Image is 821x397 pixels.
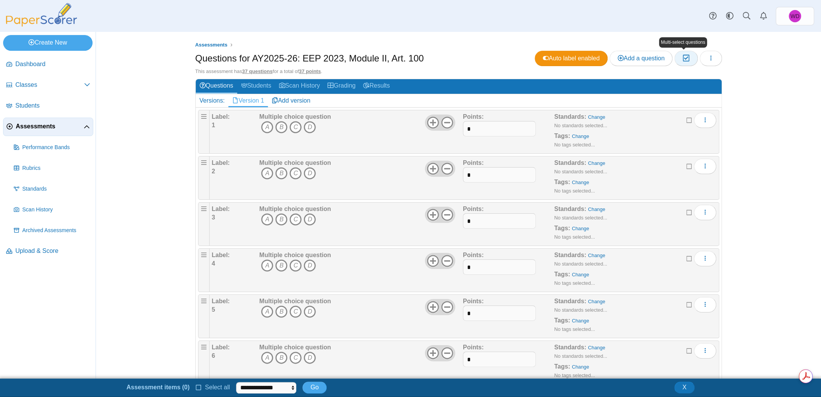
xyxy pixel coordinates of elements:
[554,271,570,277] b: Tags:
[554,159,586,166] b: Standards:
[572,364,589,370] a: Change
[554,261,607,267] small: No standards selected...
[195,42,228,48] span: Assessments
[202,384,230,390] span: Select all
[16,122,84,131] span: Assessments
[588,160,605,166] a: Change
[554,179,570,185] b: Tags:
[212,306,215,313] b: 5
[11,221,93,240] a: Archived Assessments
[196,79,237,93] a: Questions
[588,299,605,304] a: Change
[198,294,210,338] div: Drag handle
[261,306,273,318] i: A
[588,252,605,258] a: Change
[198,248,210,292] div: Drag handle
[22,206,90,214] span: Scan History
[324,79,359,93] a: Grading
[304,121,316,133] i: D
[554,169,607,174] small: No standards selected...
[3,21,80,28] a: PaperScorer
[682,384,687,390] span: X
[588,345,605,350] a: Change
[776,7,814,25] a: Wesley Dingman
[261,121,273,133] i: A
[198,110,210,154] div: Drag handle
[275,213,287,226] i: B
[15,247,90,255] span: Upload & Score
[259,298,331,304] b: Multiple choice question
[242,68,273,74] u: 37 questions
[674,382,695,393] button: Close
[212,206,230,212] b: Label:
[212,113,230,120] b: Label:
[289,167,302,179] i: C
[554,326,595,332] small: No tags selected...
[261,352,273,364] i: A
[237,79,275,93] a: Students
[289,213,302,226] i: C
[198,156,210,200] div: Drag handle
[3,118,93,136] a: Assessments
[311,384,319,390] span: Go
[790,13,799,19] span: Wesley Dingman
[572,226,589,231] a: Change
[275,259,287,272] i: B
[572,318,589,324] a: Change
[3,35,93,50] a: Create New
[463,252,484,258] b: Points:
[22,227,90,234] span: Archived Assessments
[259,113,331,120] b: Multiple choice question
[554,225,570,231] b: Tags:
[304,352,316,364] i: D
[212,344,230,350] b: Label:
[259,206,331,212] b: Multiple choice question
[275,306,287,318] i: B
[289,259,302,272] i: C
[554,280,595,286] small: No tags selected...
[193,40,229,50] a: Assessments
[127,383,190,392] li: Assessment items (0)
[198,202,210,246] div: Drag handle
[11,138,93,157] a: Performance Bands
[588,114,605,120] a: Change
[463,159,484,166] b: Points:
[755,8,772,25] a: Alerts
[694,251,716,266] button: More options
[212,298,230,304] b: Label:
[212,122,215,128] b: 1
[212,214,215,221] b: 3
[275,352,287,364] i: B
[694,205,716,220] button: More options
[15,81,84,89] span: Classes
[259,159,331,166] b: Multiple choice question
[463,344,484,350] b: Points:
[304,213,316,226] i: D
[11,159,93,178] a: Rubrics
[694,343,716,359] button: More options
[572,179,589,185] a: Change
[268,94,314,107] a: Add version
[3,55,93,74] a: Dashboard
[3,242,93,261] a: Upload & Score
[463,206,484,212] b: Points:
[554,142,595,148] small: No tags selected...
[554,307,607,313] small: No standards selected...
[212,252,230,258] b: Label:
[463,113,484,120] b: Points:
[789,10,801,22] span: Wesley Dingman
[198,341,210,384] div: Drag handle
[554,215,607,221] small: No standards selected...
[572,133,589,139] a: Change
[588,206,605,212] a: Change
[694,159,716,174] button: More options
[3,76,93,95] a: Classes
[659,37,707,48] div: Multi-select questions
[275,167,287,179] i: B
[554,353,607,359] small: No standards selected...
[554,298,586,304] b: Standards:
[304,167,316,179] i: D
[299,68,321,74] u: 37 points
[302,382,327,393] button: Go
[359,79,393,93] a: Results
